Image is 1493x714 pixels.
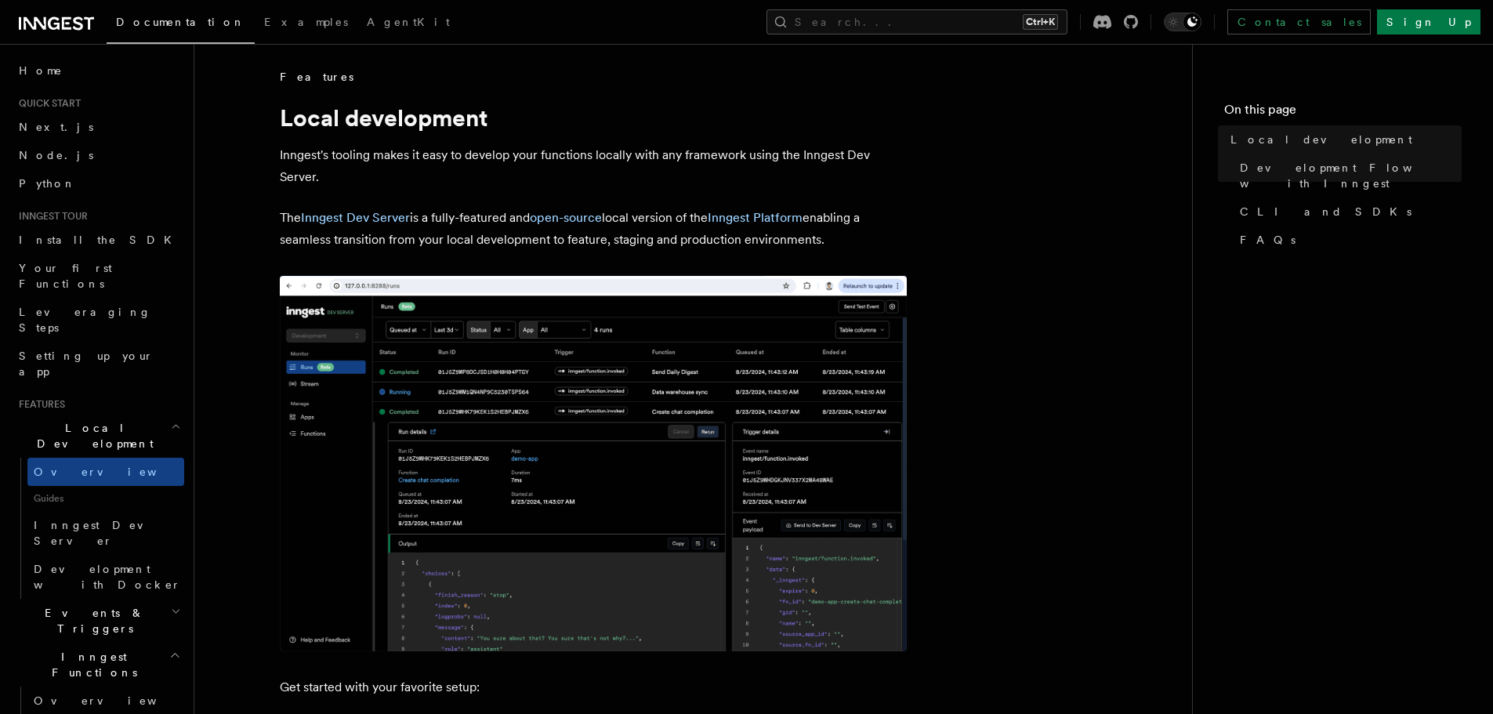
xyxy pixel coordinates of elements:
[19,121,93,133] span: Next.js
[13,414,184,458] button: Local Development
[19,234,181,246] span: Install the SDK
[13,97,81,110] span: Quick start
[13,226,184,254] a: Install the SDK
[280,103,907,132] h1: Local development
[34,519,168,547] span: Inngest Dev Server
[1234,198,1462,226] a: CLI and SDKs
[13,599,184,643] button: Events & Triggers
[1377,9,1480,34] a: Sign Up
[19,262,112,290] span: Your first Functions
[27,458,184,486] a: Overview
[34,466,195,478] span: Overview
[1164,13,1201,31] button: Toggle dark mode
[13,643,184,687] button: Inngest Functions
[13,342,184,386] a: Setting up your app
[1234,226,1462,254] a: FAQs
[27,555,184,599] a: Development with Docker
[13,605,171,636] span: Events & Triggers
[367,16,450,28] span: AgentKit
[19,350,154,378] span: Setting up your app
[1240,204,1411,219] span: CLI and SDKs
[116,16,245,28] span: Documentation
[13,141,184,169] a: Node.js
[1240,232,1296,248] span: FAQs
[19,306,151,334] span: Leveraging Steps
[13,649,169,680] span: Inngest Functions
[1224,100,1462,125] h4: On this page
[19,177,76,190] span: Python
[1240,160,1462,191] span: Development Flow with Inngest
[357,5,459,42] a: AgentKit
[280,144,907,188] p: Inngest's tooling makes it easy to develop your functions locally with any framework using the In...
[1234,154,1462,198] a: Development Flow with Inngest
[27,511,184,555] a: Inngest Dev Server
[1023,14,1058,30] kbd: Ctrl+K
[280,676,907,698] p: Get started with your favorite setup:
[13,254,184,298] a: Your first Functions
[280,69,353,85] span: Features
[1230,132,1412,147] span: Local development
[766,9,1067,34] button: Search...Ctrl+K
[13,210,88,223] span: Inngest tour
[13,398,65,411] span: Features
[19,149,93,161] span: Node.js
[34,563,181,591] span: Development with Docker
[13,56,184,85] a: Home
[1227,9,1371,34] a: Contact sales
[34,694,195,707] span: Overview
[708,210,803,225] a: Inngest Platform
[530,210,602,225] a: open-source
[1224,125,1462,154] a: Local development
[13,298,184,342] a: Leveraging Steps
[19,63,63,78] span: Home
[107,5,255,44] a: Documentation
[255,5,357,42] a: Examples
[280,276,907,651] img: The Inngest Dev Server on the Functions page
[13,458,184,599] div: Local Development
[13,420,171,451] span: Local Development
[27,486,184,511] span: Guides
[301,210,410,225] a: Inngest Dev Server
[13,113,184,141] a: Next.js
[264,16,348,28] span: Examples
[13,169,184,198] a: Python
[280,207,907,251] p: The is a fully-featured and local version of the enabling a seamless transition from your local d...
